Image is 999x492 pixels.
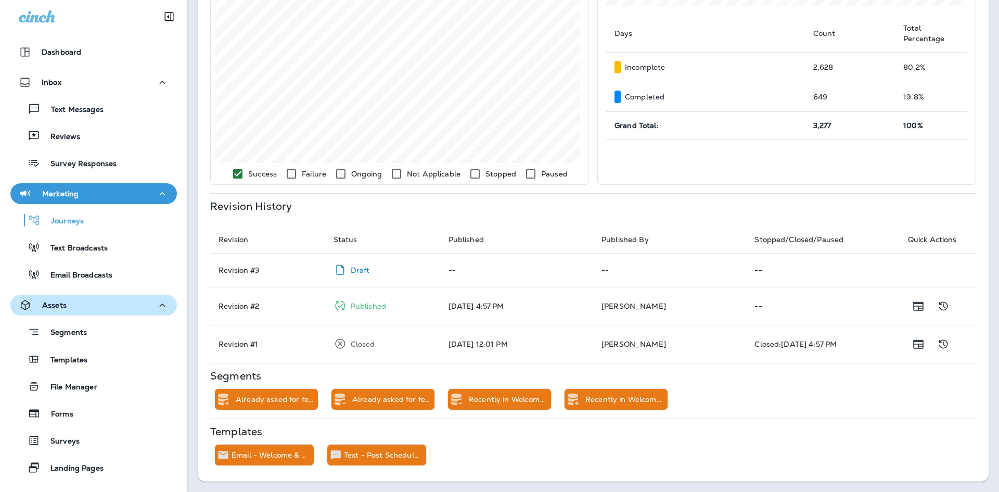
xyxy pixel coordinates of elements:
p: Success [248,170,277,178]
p: Survey Responses [40,159,117,169]
p: Segments [210,372,261,380]
button: Collapse Sidebar [155,6,184,27]
p: Text Broadcasts [40,244,108,254]
span: 3,277 [813,121,831,130]
p: -- [754,266,891,274]
button: Forms [10,402,177,424]
button: Journeys [10,209,177,231]
p: Inbox [42,78,61,86]
p: Journeys [41,217,84,226]
div: Recently in Welcome Thank You [585,389,668,410]
th: Published By [593,226,746,254]
p: Published [351,302,386,310]
button: Dashboard [10,42,177,62]
div: Recently in Welcome Thank You [469,389,551,410]
td: [PERSON_NAME] [593,325,746,363]
p: Already asked for feedback [352,395,430,403]
p: Ongoing [351,170,382,178]
th: Published [440,226,593,254]
button: Email Broadcasts [10,263,177,285]
th: Total Percentage [895,15,967,53]
p: Surveys [40,437,80,447]
div: Remove from Static Segment [448,389,465,410]
p: File Manager [40,383,97,393]
button: Show Release Notes [908,334,929,355]
button: Inbox [10,72,177,93]
p: Recently in Welcome Thank You [469,395,547,403]
div: Email - Welcome & Thank You + Review Request [232,445,314,465]
th: Status [325,226,440,254]
p: Not Applicable [407,170,460,178]
p: Dashboard [42,48,81,56]
p: Revision History [210,202,292,210]
p: Segments [40,328,87,338]
td: Revision # 3 [210,253,325,287]
td: Revision # 2 [210,287,325,325]
div: Remove from Static Segment [331,389,348,410]
td: 2,628 [805,53,895,82]
p: Reviews [40,132,80,142]
td: [DATE] 4:57 PM [440,287,593,325]
th: Count [805,15,895,53]
div: Send SMS/MMS [327,445,344,465]
span: Grand Total: [614,121,659,130]
button: Show Change Log [933,334,954,355]
div: Add to Static Segment [215,389,232,410]
button: Text Messages [10,98,177,120]
td: 649 [805,82,895,112]
p: Closed [351,340,375,348]
button: Reviews [10,125,177,147]
p: Failure [302,170,326,178]
p: Text - Post Schedule: Review Request [344,451,422,459]
p: Marketing [42,190,79,198]
th: Revision [210,226,325,254]
th: Quick Actions [900,226,976,254]
p: Email Broadcasts [40,271,112,281]
span: 100% [903,121,923,130]
td: [PERSON_NAME] [593,287,746,325]
p: Templates [40,356,87,365]
p: -- [601,266,738,274]
div: Add to Static Segment [565,389,581,410]
p: Assets [42,301,67,309]
p: Text Messages [41,105,104,115]
p: Recently in Welcome Thank You [585,395,663,403]
div: Already asked for feedback [236,389,318,410]
th: Stopped/Closed/Paused [746,226,899,254]
button: Landing Pages [10,457,177,478]
div: Already asked for feedback [352,389,434,410]
p: Already asked for feedback [236,395,314,403]
p: Draft [351,266,370,274]
td: [DATE] 12:01 PM [440,325,593,363]
p: Paused [541,170,568,178]
button: Marketing [10,183,177,204]
button: Text Broadcasts [10,236,177,258]
button: Show Change Log [933,296,954,317]
button: Segments [10,321,177,343]
p: Completed [625,93,664,101]
p: Forms [41,410,73,420]
button: Assets [10,295,177,316]
p: -- [754,302,891,310]
td: Closed: [DATE] 4:57 PM [746,325,899,363]
p: Email - Welcome & Thank You + Review Request [232,451,310,459]
p: Incomplete [625,63,665,71]
button: Show Release Notes [908,296,929,317]
td: Revision # 1 [210,325,325,363]
div: Text - Post Schedule: Review Request [344,445,426,465]
button: Survey Responses [10,152,177,174]
th: Days [606,15,805,53]
button: Surveys [10,430,177,451]
div: Send Email [215,445,232,465]
p: Landing Pages [40,464,104,474]
button: Templates [10,348,177,370]
p: Stopped [485,170,516,178]
button: File Manager [10,375,177,397]
p: -- [449,266,585,274]
td: 80.2 % [895,53,967,82]
td: 19.8 % [895,82,967,112]
p: Templates [210,427,262,436]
